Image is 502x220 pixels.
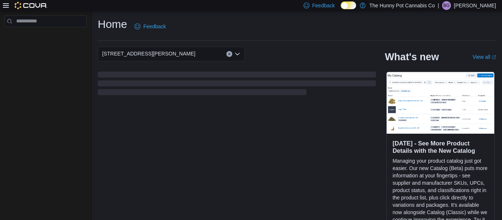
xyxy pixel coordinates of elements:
[226,51,232,57] button: Clear input
[442,1,451,10] div: Brandon Glyde
[98,73,376,97] span: Loading
[341,1,356,9] input: Dark Mode
[234,51,240,57] button: Open list of options
[392,140,488,154] h3: [DATE] - See More Product Details with the New Catalog
[341,9,341,10] span: Dark Mode
[4,29,87,46] nav: Complex example
[438,1,439,10] p: |
[492,55,496,59] svg: External link
[385,51,439,63] h2: What's new
[98,17,127,32] h1: Home
[15,2,47,9] img: Cova
[132,19,169,34] a: Feedback
[473,54,496,60] a: View allExternal link
[454,1,496,10] p: [PERSON_NAME]
[102,49,196,58] span: [STREET_ADDRESS][PERSON_NAME]
[312,2,335,9] span: Feedback
[443,1,449,10] span: BG
[369,1,435,10] p: The Hunny Pot Cannabis Co
[143,23,166,30] span: Feedback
